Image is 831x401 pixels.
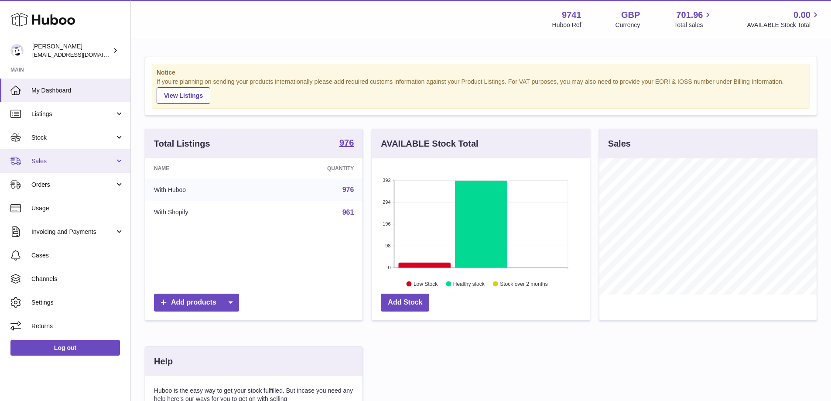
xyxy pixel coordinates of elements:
td: With Huboo [145,178,263,201]
h3: Total Listings [154,138,210,150]
span: [EMAIL_ADDRESS][DOMAIN_NAME] [32,51,128,58]
th: Name [145,158,263,178]
h3: Sales [608,138,631,150]
th: Quantity [263,158,363,178]
span: 701.96 [676,9,703,21]
td: With Shopify [145,201,263,224]
a: 0.00 AVAILABLE Stock Total [747,9,821,29]
span: Cases [31,251,124,260]
span: AVAILABLE Stock Total [747,21,821,29]
span: Invoicing and Payments [31,228,115,236]
a: Log out [10,340,120,356]
text: 0 [388,265,391,270]
a: 976 [339,138,354,149]
strong: GBP [621,9,640,21]
span: Usage [31,204,124,212]
span: Total sales [674,21,713,29]
strong: 9741 [562,9,581,21]
span: Channels [31,275,124,283]
span: My Dashboard [31,86,124,95]
span: Orders [31,181,115,189]
h3: AVAILABLE Stock Total [381,138,478,150]
strong: 976 [339,138,354,147]
div: Huboo Ref [552,21,581,29]
text: 392 [383,178,390,183]
text: Low Stock [414,281,438,287]
span: Settings [31,298,124,307]
a: 701.96 Total sales [674,9,713,29]
text: 196 [383,221,390,226]
span: Stock [31,134,115,142]
a: View Listings [157,87,210,104]
h3: Help [154,356,173,367]
a: 976 [342,186,354,193]
a: 961 [342,209,354,216]
a: Add Stock [381,294,429,312]
div: [PERSON_NAME] [32,42,111,59]
span: 0.00 [793,9,810,21]
a: Add products [154,294,239,312]
div: If you're planning on sending your products internationally please add required customs informati... [157,78,805,104]
text: Healthy stock [453,281,485,287]
strong: Notice [157,69,805,77]
text: 294 [383,199,390,205]
span: Sales [31,157,115,165]
text: 98 [386,243,391,248]
div: Currency [616,21,640,29]
span: Returns [31,322,124,330]
img: aaronconwaysbo@gmail.com [10,44,24,57]
span: Listings [31,110,115,118]
text: Stock over 2 months [500,281,548,287]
